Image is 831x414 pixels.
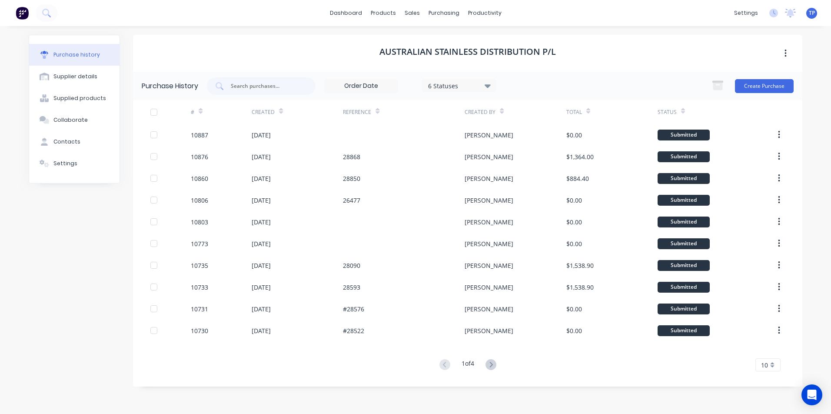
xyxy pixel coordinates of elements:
[379,47,556,57] h1: Australian Stainless Distribution P/L
[465,304,513,314] div: [PERSON_NAME]
[252,326,271,335] div: [DATE]
[566,108,582,116] div: Total
[566,152,594,161] div: $1,364.00
[658,151,710,162] div: Submitted
[566,283,594,292] div: $1,538.90
[191,326,208,335] div: 10730
[325,80,398,93] input: Order Date
[252,283,271,292] div: [DATE]
[191,261,208,270] div: 10735
[465,108,495,116] div: Created By
[252,239,271,248] div: [DATE]
[191,108,194,116] div: #
[658,282,710,293] div: Submitted
[252,261,271,270] div: [DATE]
[809,9,815,17] span: TP
[566,304,582,314] div: $0.00
[29,153,120,174] button: Settings
[252,152,271,161] div: [DATE]
[191,217,208,227] div: 10803
[252,196,271,205] div: [DATE]
[191,152,208,161] div: 10876
[465,196,513,205] div: [PERSON_NAME]
[658,325,710,336] div: Submitted
[191,196,208,205] div: 10806
[53,51,100,59] div: Purchase history
[658,238,710,249] div: Submitted
[191,130,208,140] div: 10887
[142,81,198,91] div: Purchase History
[658,108,677,116] div: Status
[465,283,513,292] div: [PERSON_NAME]
[29,44,120,66] button: Purchase history
[424,7,464,20] div: purchasing
[29,109,120,131] button: Collaborate
[730,7,762,20] div: settings
[658,195,710,206] div: Submitted
[801,384,822,405] div: Open Intercom Messenger
[465,130,513,140] div: [PERSON_NAME]
[191,283,208,292] div: 10733
[252,217,271,227] div: [DATE]
[566,130,582,140] div: $0.00
[53,138,80,146] div: Contacts
[400,7,424,20] div: sales
[343,326,364,335] div: #28522
[566,326,582,335] div: $0.00
[465,326,513,335] div: [PERSON_NAME]
[343,108,371,116] div: Reference
[252,304,271,314] div: [DATE]
[29,131,120,153] button: Contacts
[343,152,360,161] div: 28868
[462,359,474,371] div: 1 of 4
[53,116,88,124] div: Collaborate
[53,73,97,80] div: Supplier details
[343,261,360,270] div: 28090
[343,304,364,314] div: #28576
[566,261,594,270] div: $1,538.90
[366,7,400,20] div: products
[191,239,208,248] div: 10773
[252,130,271,140] div: [DATE]
[464,7,506,20] div: productivity
[761,361,768,370] span: 10
[16,7,29,20] img: Factory
[566,174,589,183] div: $884.40
[343,174,360,183] div: 28850
[343,196,360,205] div: 26477
[252,174,271,183] div: [DATE]
[326,7,366,20] a: dashboard
[735,79,794,93] button: Create Purchase
[566,217,582,227] div: $0.00
[465,152,513,161] div: [PERSON_NAME]
[230,82,302,90] input: Search purchases...
[191,174,208,183] div: 10860
[465,261,513,270] div: [PERSON_NAME]
[191,304,208,314] div: 10731
[53,160,77,167] div: Settings
[465,217,513,227] div: [PERSON_NAME]
[29,87,120,109] button: Supplied products
[252,108,275,116] div: Created
[566,196,582,205] div: $0.00
[53,94,106,102] div: Supplied products
[465,174,513,183] div: [PERSON_NAME]
[658,130,710,140] div: Submitted
[658,260,710,271] div: Submitted
[658,304,710,314] div: Submitted
[343,283,360,292] div: 28593
[465,239,513,248] div: [PERSON_NAME]
[566,239,582,248] div: $0.00
[658,217,710,227] div: Submitted
[658,173,710,184] div: Submitted
[428,81,490,90] div: 6 Statuses
[29,66,120,87] button: Supplier details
